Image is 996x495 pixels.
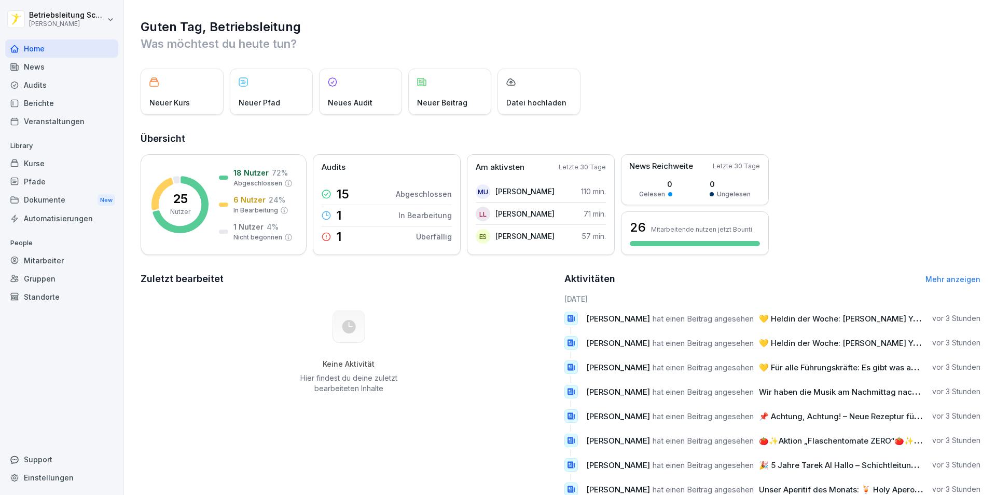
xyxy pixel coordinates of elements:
p: Library [5,138,118,154]
div: New [98,194,115,206]
p: Neuer Pfad [239,97,280,108]
p: Was möchtest du heute tun? [141,35,980,52]
h5: Keine Aktivität [296,359,401,369]
span: hat einen Beitrag angesehen [653,460,754,470]
a: Einstellungen [5,469,118,487]
a: Automatisierungen [5,209,118,228]
p: Letzte 30 Tage [713,162,760,171]
a: Mehr anzeigen [925,275,980,284]
span: [PERSON_NAME] [586,387,650,397]
a: Mitarbeiter [5,251,118,270]
span: hat einen Beitrag angesehen [653,387,754,397]
p: Am aktivsten [476,162,524,173]
a: Standorte [5,288,118,306]
h2: Aktivitäten [564,272,615,286]
p: 24 % [269,194,285,205]
div: Home [5,39,118,58]
p: News Reichweite [629,160,693,172]
a: Veranstaltungen [5,112,118,130]
p: Neuer Beitrag [417,97,467,108]
p: Neuer Kurs [149,97,190,108]
a: DokumenteNew [5,191,118,210]
a: Gruppen [5,270,118,288]
span: [PERSON_NAME] [586,363,650,372]
h3: 26 [630,219,646,236]
p: People [5,235,118,251]
p: 4 % [267,221,279,232]
span: [PERSON_NAME] [586,338,650,348]
span: [PERSON_NAME] [586,411,650,421]
p: 1 Nutzer [233,221,264,232]
h2: Zuletzt bearbeitet [141,272,557,286]
p: [PERSON_NAME] [495,208,555,219]
p: vor 3 Stunden [932,386,980,397]
span: [PERSON_NAME] [586,485,650,494]
p: vor 3 Stunden [932,313,980,324]
p: Überfällig [416,231,452,242]
p: In Bearbeitung [233,206,278,215]
p: 6 Nutzer [233,194,266,205]
div: LL [476,207,490,221]
p: [PERSON_NAME] [495,231,555,242]
span: hat einen Beitrag angesehen [653,411,754,421]
p: 57 min. [582,231,606,242]
p: Nicht begonnen [233,233,282,242]
p: vor 3 Stunden [932,484,980,494]
a: Audits [5,76,118,94]
p: Betriebsleitung Schlump [29,11,105,20]
span: [PERSON_NAME] [586,436,650,446]
p: Ungelesen [717,190,751,199]
p: Abgeschlossen [233,179,282,188]
h2: Übersicht [141,131,980,146]
p: 0 [710,179,751,190]
p: 18 Nutzer [233,167,269,178]
p: In Bearbeitung [398,210,452,221]
div: Dokumente [5,191,118,210]
div: MU [476,184,490,199]
div: Support [5,450,118,469]
p: vor 3 Stunden [932,460,980,470]
span: [PERSON_NAME] [586,314,650,324]
p: vor 3 Stunden [932,362,980,372]
a: Kurse [5,154,118,172]
p: Mitarbeitende nutzen jetzt Bounti [651,225,752,233]
p: 25 [173,193,188,205]
div: ES [476,229,490,244]
span: hat einen Beitrag angesehen [653,363,754,372]
p: 1 [336,231,342,243]
p: Letzte 30 Tage [559,163,606,172]
a: Pfade [5,172,118,191]
span: hat einen Beitrag angesehen [653,485,754,494]
span: hat einen Beitrag angesehen [653,314,754,324]
h1: Guten Tag, Betriebsleitung [141,19,980,35]
p: 72 % [272,167,288,178]
p: Datei hochladen [506,97,566,108]
p: 110 min. [581,186,606,197]
p: [PERSON_NAME] [29,20,105,28]
a: Berichte [5,94,118,112]
a: News [5,58,118,76]
h6: [DATE] [564,293,981,304]
span: [PERSON_NAME] [586,460,650,470]
p: vor 3 Stunden [932,338,980,348]
p: Nutzer [170,207,190,217]
p: 1 [336,209,342,222]
p: 15 [336,188,349,200]
p: Abgeschlossen [396,189,452,199]
p: Hier findest du deine zuletzt bearbeiteten Inhalte [296,373,401,394]
p: Audits [322,162,345,173]
span: hat einen Beitrag angesehen [653,338,754,348]
p: vor 3 Stunden [932,411,980,421]
p: Gelesen [639,190,665,199]
p: vor 3 Stunden [932,435,980,446]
